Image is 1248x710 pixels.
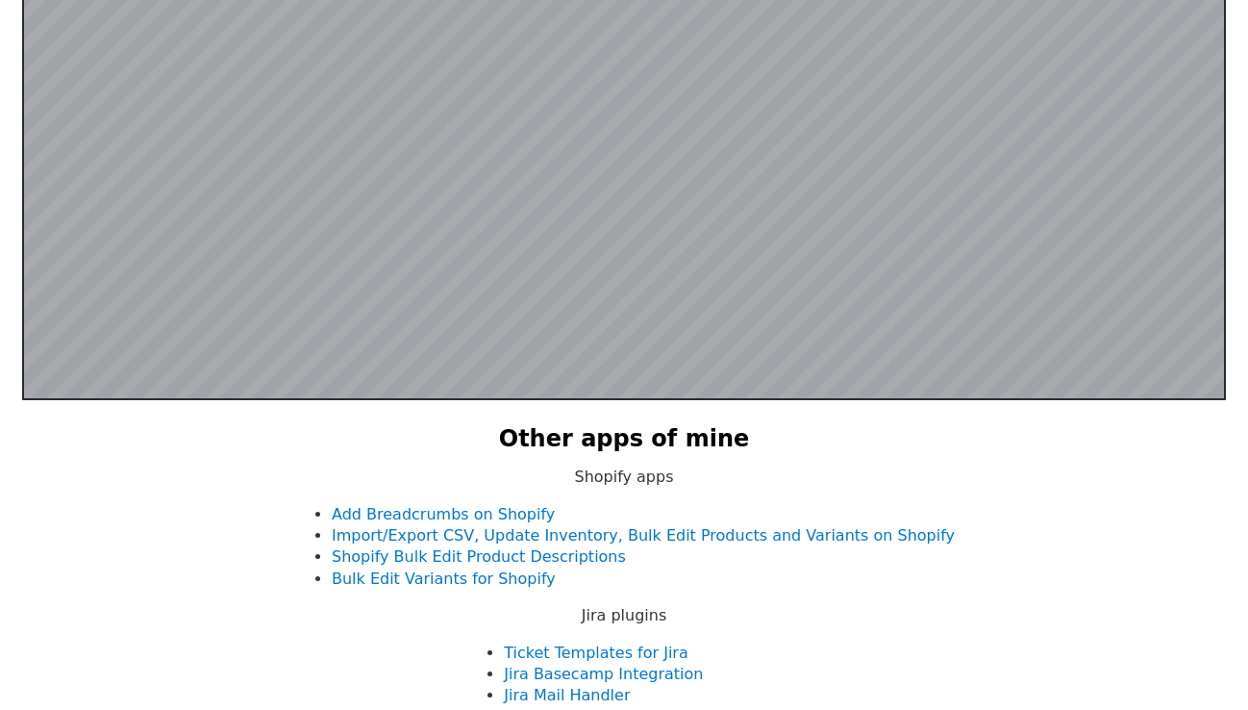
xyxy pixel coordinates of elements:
h2: Other apps of mine [499,423,750,456]
a: Bulk Edit Variants for Shopify [332,570,556,588]
a: Import/Export CSV, Update Inventory, Bulk Edit Products and Variants on Shopify [332,526,955,545]
a: Ticket Templates for Jira [504,644,687,662]
a: Shopify Bulk Edit Product Descriptions [332,547,626,566]
a: Jira Mail Handler [504,686,630,704]
a: Jira Basecamp Integration [504,665,703,683]
a: Add Breadcrumbs on Shopify [332,505,555,523]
